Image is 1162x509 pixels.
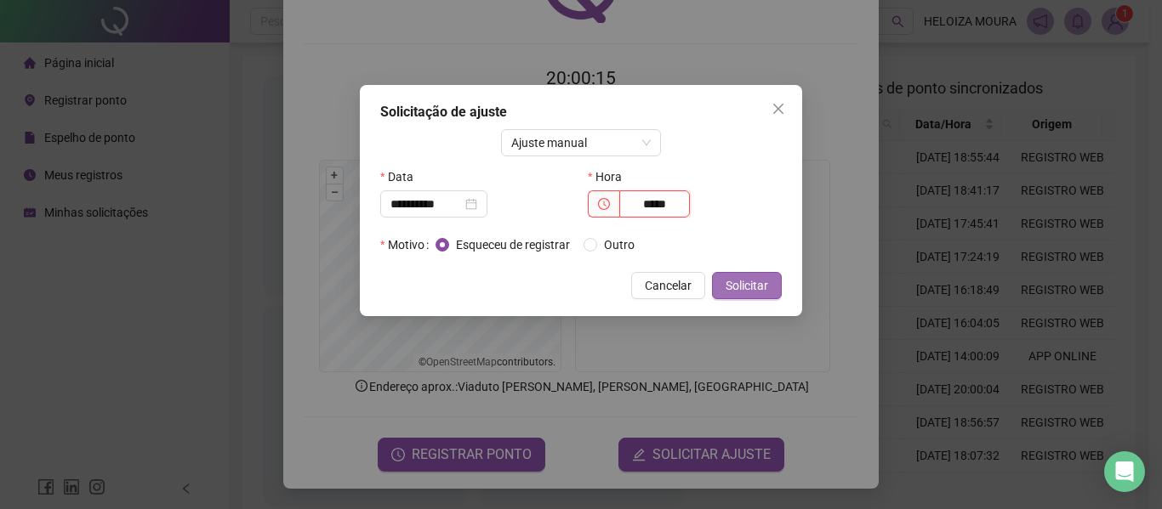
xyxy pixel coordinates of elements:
[597,235,641,254] span: Outro
[380,163,424,190] label: Data
[511,130,652,156] span: Ajuste manual
[449,235,577,254] span: Esqueceu de registrar
[631,272,705,299] button: Cancelar
[598,198,610,210] span: clock-circle
[380,102,782,122] div: Solicitação de ajuste
[765,95,792,122] button: Close
[645,276,692,295] span: Cancelar
[712,272,782,299] button: Solicitar
[380,231,436,258] label: Motivo
[588,163,633,190] label: Hora
[726,276,768,295] span: Solicitar
[772,102,785,116] span: close
[1104,451,1145,492] div: Open Intercom Messenger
